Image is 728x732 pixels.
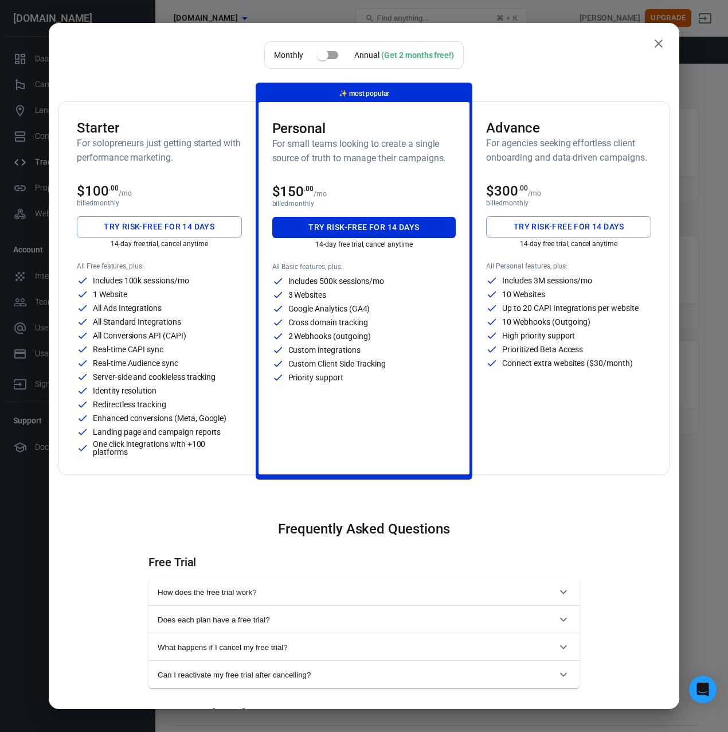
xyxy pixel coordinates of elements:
[93,373,216,381] p: Server-side and cookieless tracking
[77,199,242,207] p: billed monthly
[354,49,454,61] div: Annual
[93,440,242,456] p: One click integrations with +100 platforms
[93,332,186,340] p: All Conversions API (CAPI)
[304,185,314,193] sup: .00
[502,318,590,326] p: 10 Webhooks (Outgoing)
[272,184,314,200] span: $150
[109,184,119,192] sup: .00
[502,345,583,353] p: Prioritized Beta Access
[148,633,580,661] button: What happens if I cancel my free trial?
[486,262,651,270] p: All Personal features, plus:
[148,555,580,569] h4: Free Trial
[689,676,717,703] div: Open Intercom Messenger
[288,346,361,354] p: Custom integrations
[148,661,580,688] button: Can I reactivate my free trial after cancelling?
[148,521,580,537] h3: Frequently Asked Questions
[518,184,528,192] sup: .00
[93,387,156,395] p: Identity resolution
[272,263,456,271] p: All Basic features, plus:
[148,578,580,606] button: How does the free trial work?
[148,606,580,633] button: Does each plan have a free trial?
[502,304,638,312] p: Up to 20 CAPI Integrations per website
[486,216,651,237] button: Try risk-free for 14 days
[77,262,242,270] p: All Free features, plus:
[288,291,327,299] p: 3 Websites
[158,616,557,624] span: Does each plan have a free trial?
[339,89,347,98] span: magic
[77,240,242,248] p: 14-day free trial, cancel anytime
[93,359,178,367] p: Real-time Audience sync
[93,290,127,298] p: 1 Website
[274,49,303,61] p: Monthly
[486,240,651,248] p: 14-day free trial, cancel anytime
[77,183,119,199] span: $100
[288,318,368,326] p: Cross domain tracking
[288,360,386,368] p: Custom Client Side Tracking
[528,189,541,197] p: /mo
[381,50,454,60] div: (Get 2 months free!)
[502,290,545,298] p: 10 Websites
[158,671,557,679] span: Can I reactivate my free trial after cancelling?
[158,643,557,652] span: What happens if I cancel my free trial?
[77,136,242,165] h6: For solopreneurs just getting started with performance marketing.
[272,240,456,248] p: 14-day free trial, cancel anytime
[288,373,343,381] p: Priority support
[148,707,580,721] h4: Starter Plan [DATE]
[158,588,557,597] span: How does the free trial work?
[288,277,385,285] p: Includes 500k sessions/mo
[502,277,592,285] p: Includes 3M sessions/mo
[93,345,163,353] p: Real-time CAPI sync
[272,137,456,165] h6: For small teams looking to create a single source of truth to manage their campaigns.
[93,318,181,326] p: All Standard Integrations
[272,120,456,137] h3: Personal
[272,217,456,238] button: Try risk-free for 14 days
[486,120,651,136] h3: Advance
[77,216,242,237] button: Try risk-free for 14 days
[93,414,226,422] p: Enhanced conversions (Meta, Google)
[93,277,189,285] p: Includes 100k sessions/mo
[502,359,632,367] p: Connect extra websites ($30/month)
[93,400,166,408] p: Redirectless tracking
[647,32,670,55] button: close
[272,200,456,208] p: billed monthly
[502,332,575,340] p: High priority support
[288,305,370,313] p: Google Analytics (GA4)
[93,428,221,436] p: Landing page and campaign reports
[119,189,132,197] p: /mo
[486,136,651,165] h6: For agencies seeking effortless client onboarding and data-driven campaigns.
[93,304,162,312] p: All Ads Integrations
[288,332,371,340] p: 2 Webhooks (outgoing)
[486,183,528,199] span: $300
[486,199,651,207] p: billed monthly
[339,88,389,100] p: most popular
[314,190,327,198] p: /mo
[77,120,242,136] h3: Starter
